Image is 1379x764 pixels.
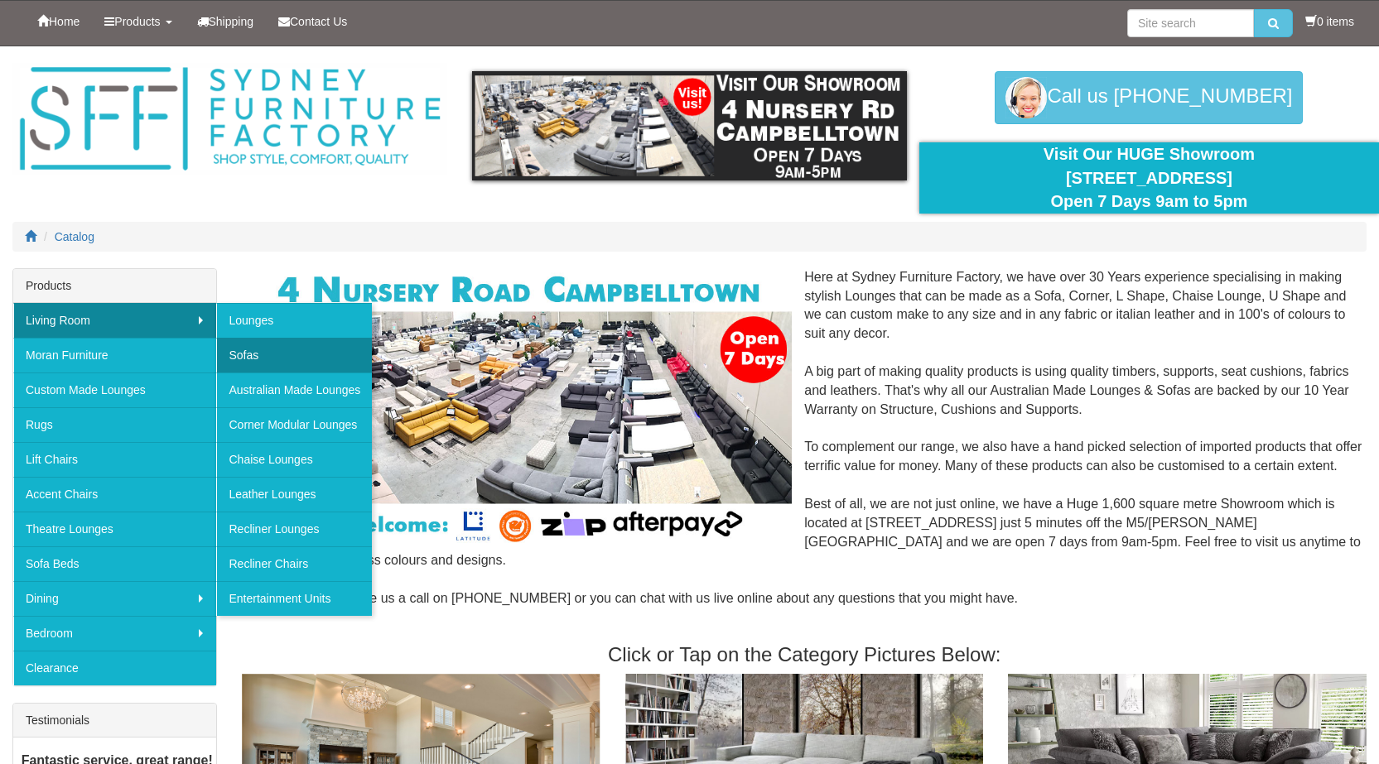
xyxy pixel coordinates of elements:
[13,704,216,738] div: Testimonials
[216,338,372,372] a: Sofas
[13,338,216,372] a: Moran Furniture
[472,71,907,180] img: showroom.gif
[13,477,216,512] a: Accent Chairs
[216,303,372,338] a: Lounges
[216,546,372,581] a: Recliner Chairs
[1127,9,1254,37] input: Site search
[13,372,216,407] a: Custom Made Lounges
[266,1,359,42] a: Contact Us
[216,407,372,442] a: Corner Modular Lounges
[209,15,254,28] span: Shipping
[216,512,372,546] a: Recliner Lounges
[216,372,372,407] a: Australian Made Lounges
[216,477,372,512] a: Leather Lounges
[13,269,216,303] div: Products
[185,1,267,42] a: Shipping
[216,581,372,616] a: Entertainment Units
[13,303,216,338] a: Living Room
[55,230,94,243] a: Catalog
[49,15,80,28] span: Home
[13,442,216,477] a: Lift Chairs
[932,142,1367,214] div: Visit Our HUGE Showroom [STREET_ADDRESS] Open 7 Days 9am to 5pm
[216,442,372,477] a: Chaise Lounges
[25,1,92,42] a: Home
[254,268,792,547] img: Corner Modular Lounges
[13,407,216,442] a: Rugs
[12,63,447,175] img: Sydney Furniture Factory
[242,644,1367,665] h3: Click or Tap on the Category Pictures Below:
[13,651,216,685] a: Clearance
[13,581,216,616] a: Dining
[1305,13,1354,30] li: 0 items
[290,15,347,28] span: Contact Us
[13,616,216,651] a: Bedroom
[114,15,160,28] span: Products
[13,546,216,581] a: Sofa Beds
[13,512,216,546] a: Theatre Lounges
[92,1,184,42] a: Products
[242,268,1367,627] div: Here at Sydney Furniture Factory, we have over 30 Years experience specialising in making stylish...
